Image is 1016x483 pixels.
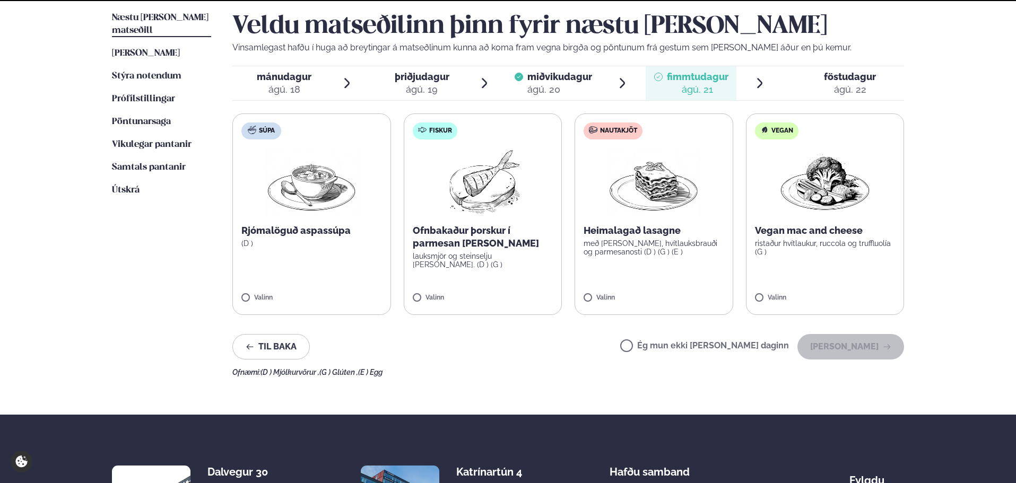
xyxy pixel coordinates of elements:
[797,334,904,359] button: [PERSON_NAME]
[112,138,192,151] a: Vikulegar pantanir
[112,94,175,103] span: Prófílstillingar
[112,184,140,197] a: Útskrá
[395,83,449,96] div: ágú. 19
[112,93,175,106] a: Prófílstillingar
[241,239,382,248] p: (D )
[771,127,793,135] span: Vegan
[260,368,319,376] span: (D ) Mjólkurvörur ,
[112,72,181,81] span: Stýra notendum
[755,239,896,256] p: ristaður hvítlaukur, ruccola og truffluolía (G )
[232,12,904,41] h2: Veldu matseðilinn þinn fyrir næstu [PERSON_NAME]
[589,126,597,134] img: beef.svg
[824,71,876,82] span: föstudagur
[112,163,186,172] span: Samtals pantanir
[760,126,769,134] img: Vegan.svg
[112,49,180,58] span: [PERSON_NAME]
[607,148,700,216] img: Lasagna.png
[667,83,728,96] div: ágú. 21
[584,239,724,256] p: með [PERSON_NAME], hvítlauksbrauði og parmesanosti (D ) (G ) (E )
[207,466,292,478] div: Dalvegur 30
[241,224,382,237] p: Rjómalöguð aspassúpa
[112,140,192,149] span: Vikulegar pantanir
[112,13,209,35] span: Næstu [PERSON_NAME] matseðill
[429,127,452,135] span: Fiskur
[358,368,383,376] span: (E ) Egg
[232,41,904,54] p: Vinsamlegast hafðu í huga að breytingar á matseðlinum kunna að koma fram vegna birgða og pöntunum...
[112,186,140,195] span: Útskrá
[667,71,728,82] span: fimmtudagur
[232,368,904,376] div: Ofnæmi:
[257,71,311,82] span: mánudagur
[319,368,358,376] span: (G ) Glúten ,
[112,161,186,174] a: Samtals pantanir
[112,47,180,60] a: [PERSON_NAME]
[413,224,553,250] p: Ofnbakaður þorskur í parmesan [PERSON_NAME]
[610,457,690,478] span: Hafðu samband
[527,71,592,82] span: miðvikudagur
[265,148,358,216] img: Soup.png
[11,451,32,472] a: Cookie settings
[112,117,171,126] span: Pöntunarsaga
[413,252,553,269] p: lauksmjör og steinselju [PERSON_NAME]. (D ) (G )
[778,148,872,216] img: Vegan.png
[527,83,592,96] div: ágú. 20
[112,12,211,37] a: Næstu [PERSON_NAME] matseðill
[824,83,876,96] div: ágú. 22
[418,126,427,134] img: fish.svg
[600,127,637,135] span: Nautakjöt
[257,83,311,96] div: ágú. 18
[259,127,275,135] span: Súpa
[584,224,724,237] p: Heimalagað lasagne
[436,148,529,216] img: Fish.png
[112,70,181,83] a: Stýra notendum
[248,126,256,134] img: soup.svg
[232,334,310,359] button: Til baka
[112,116,171,128] a: Pöntunarsaga
[395,71,449,82] span: þriðjudagur
[456,466,541,478] div: Katrínartún 4
[755,224,896,237] p: Vegan mac and cheese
